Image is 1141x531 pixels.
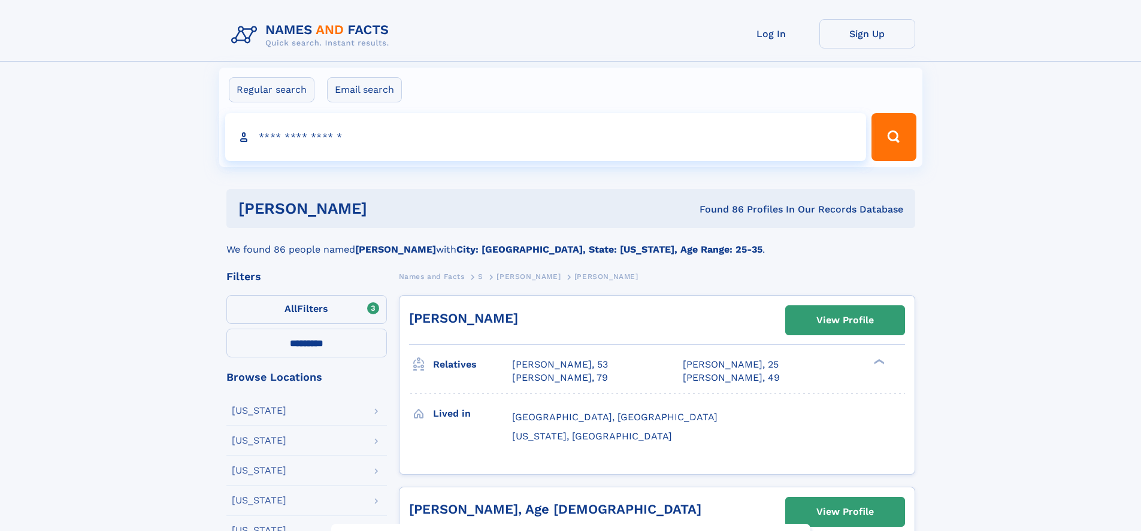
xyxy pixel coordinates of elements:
[497,272,561,281] span: [PERSON_NAME]
[574,272,638,281] span: [PERSON_NAME]
[355,244,436,255] b: [PERSON_NAME]
[512,430,672,442] span: [US_STATE], [GEOGRAPHIC_DATA]
[512,371,608,384] a: [PERSON_NAME], 79
[683,371,780,384] a: [PERSON_NAME], 49
[683,358,779,371] a: [PERSON_NAME], 25
[226,19,399,51] img: Logo Names and Facts
[285,303,297,314] span: All
[409,502,701,517] a: [PERSON_NAME], Age [DEMOGRAPHIC_DATA]
[226,228,915,257] div: We found 86 people named with .
[724,19,819,48] a: Log In
[238,201,534,216] h1: [PERSON_NAME]
[786,306,904,335] a: View Profile
[327,77,402,102] label: Email search
[871,358,885,366] div: ❯
[497,269,561,284] a: [PERSON_NAME]
[871,113,916,161] button: Search Button
[533,203,903,216] div: Found 86 Profiles In Our Records Database
[225,113,867,161] input: search input
[456,244,762,255] b: City: [GEOGRAPHIC_DATA], State: [US_STATE], Age Range: 25-35
[816,498,874,526] div: View Profile
[433,354,512,375] h3: Relatives
[226,295,387,324] label: Filters
[229,77,314,102] label: Regular search
[786,497,904,526] a: View Profile
[232,496,286,505] div: [US_STATE]
[478,269,483,284] a: S
[226,372,387,383] div: Browse Locations
[433,403,512,424] h3: Lived in
[478,272,483,281] span: S
[232,466,286,475] div: [US_STATE]
[399,269,465,284] a: Names and Facts
[409,311,518,326] a: [PERSON_NAME]
[512,358,608,371] a: [PERSON_NAME], 53
[816,307,874,334] div: View Profile
[512,411,718,423] span: [GEOGRAPHIC_DATA], [GEOGRAPHIC_DATA]
[232,436,286,445] div: [US_STATE]
[232,406,286,415] div: [US_STATE]
[819,19,915,48] a: Sign Up
[226,271,387,282] div: Filters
